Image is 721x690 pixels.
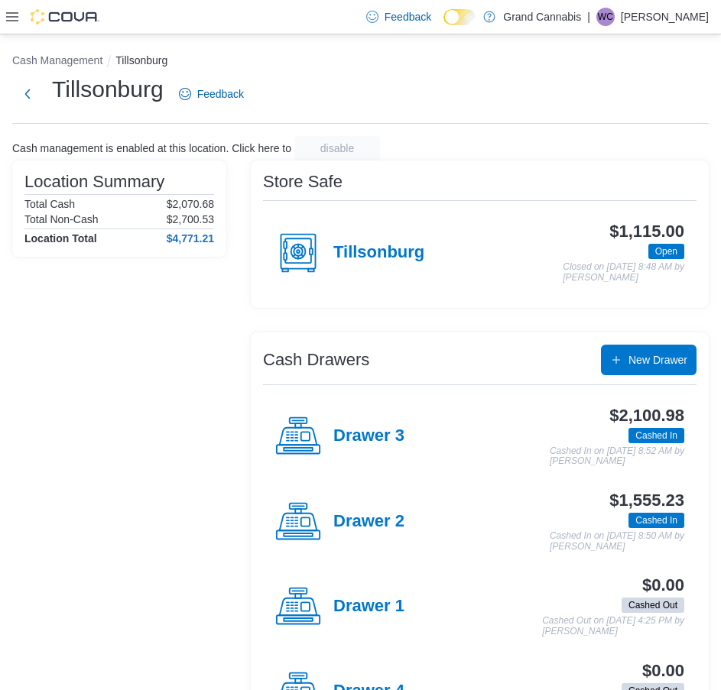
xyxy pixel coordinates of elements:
span: Dark Mode [443,25,444,26]
span: Feedback [385,9,431,24]
span: Open [648,244,684,259]
span: Cashed In [635,513,677,527]
h3: $1,555.23 [609,491,684,510]
div: Wilda Carrier [596,8,615,26]
p: [PERSON_NAME] [621,8,709,26]
h1: Tillsonburg [52,74,164,105]
span: Cashed In [635,429,677,442]
span: WC [598,8,613,26]
h4: Drawer 3 [333,426,404,446]
h3: Cash Drawers [263,351,369,369]
h4: Tillsonburg [333,243,424,263]
nav: An example of EuiBreadcrumbs [12,53,709,71]
p: Cashed In on [DATE] 8:52 AM by [PERSON_NAME] [550,446,684,467]
button: disable [294,136,380,160]
span: disable [320,141,354,156]
p: Cash management is enabled at this location. Click here to [12,142,291,154]
button: Tillsonburg [115,54,167,66]
p: Closed on [DATE] 8:48 AM by [PERSON_NAME] [563,262,684,283]
p: Cashed Out on [DATE] 4:25 PM by [PERSON_NAME] [542,616,684,637]
a: Feedback [173,79,250,109]
h6: Total Non-Cash [24,213,99,225]
button: New Drawer [601,345,697,375]
span: Feedback [197,86,244,102]
p: | [587,8,590,26]
p: Cashed In on [DATE] 8:50 AM by [PERSON_NAME] [550,531,684,552]
h4: Drawer 1 [333,597,404,617]
h3: $0.00 [642,576,684,594]
span: Cashed In [628,428,684,443]
button: Cash Management [12,54,102,66]
a: Feedback [360,2,437,32]
p: $2,700.53 [167,213,214,225]
h3: Location Summary [24,173,164,191]
h4: $4,771.21 [167,232,214,245]
input: Dark Mode [443,9,476,25]
button: Next [12,79,43,109]
h4: Location Total [24,232,97,245]
h3: $2,100.98 [609,407,684,425]
p: Grand Cannabis [503,8,581,26]
h4: Drawer 2 [333,512,404,532]
h3: $1,115.00 [609,222,684,241]
span: Open [655,245,677,258]
h3: Store Safe [263,173,343,191]
span: New Drawer [628,352,687,368]
span: Cashed Out [622,598,684,613]
h6: Total Cash [24,198,75,210]
p: $2,070.68 [167,198,214,210]
img: Cova [31,9,99,24]
h3: $0.00 [642,662,684,680]
span: Cashed Out [628,598,677,612]
span: Cashed In [628,513,684,528]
